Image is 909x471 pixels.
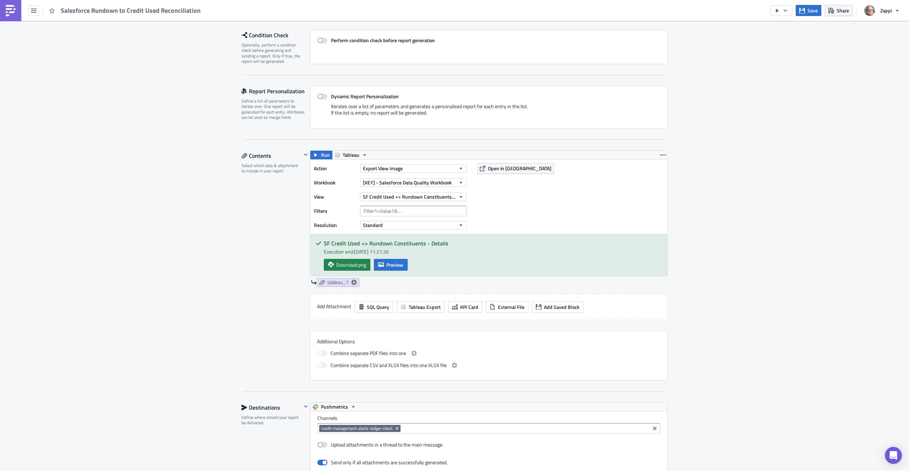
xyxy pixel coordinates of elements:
div: Send only if all attachments are successfully generated. [331,459,447,466]
span: Share [837,7,849,14]
button: [KEY] - Salesforce Data Quality Workbook [360,178,467,187]
label: Filters [314,206,356,216]
div: Iterates over a list of parameters and generates a personalised report for each entry in the list... [317,103,660,121]
label: Add Attachment [317,301,351,312]
button: Open in [GEOGRAPHIC_DATA] [477,163,554,174]
button: Tableau [332,151,370,159]
button: Run [310,151,332,159]
span: Tableau [343,151,359,159]
button: SF Credit Used <> Rundown Constituents - Details [360,193,467,201]
button: SQL Query [355,301,393,313]
button: Standard [360,221,467,229]
body: Rich Text Area. Press ALT-0 for help. [3,3,339,9]
label: Additional Options [317,338,660,345]
button: Clear selected items [651,424,659,433]
label: Workbook [314,177,356,188]
div: Contents [241,150,301,161]
div: Select which data & attachment to include in your report. [241,163,301,174]
span: Combine separate CSV and XLSX files into one XLSX file [331,361,447,370]
span: Add Saved Block [544,303,579,311]
button: Remove Tag [394,425,401,432]
div: Optionally, perform a condition check before generating and sending a report. Only if true, the r... [241,42,305,64]
button: Share [825,5,853,16]
label: Channels [317,415,660,421]
button: Hide content [301,402,310,411]
span: Combine separate PDF files into one [331,349,406,358]
strong: Perform condition check before report generation [331,37,435,44]
div: Execution end: [DATE] 11:27:26 [324,248,662,255]
span: External File [498,303,524,311]
h5: SF Credit Used <> Rundown Constituents - Details [324,240,662,246]
button: KPI Card [448,301,482,313]
button: Export View Image [360,164,467,173]
input: Filter1=Value1&... [360,206,467,216]
span: Zappi [880,7,892,14]
div: Define a list of parameters to iterate over. One report will be generated for each entry. Attribu... [241,98,305,120]
span: Pushmetrics [321,403,348,411]
span: Download png [336,261,366,268]
img: PushMetrics [5,5,16,16]
span: tableau_1 [327,279,349,286]
button: Zappi [860,3,904,18]
span: Standard [363,221,383,229]
label: View [314,192,356,202]
button: Hide content [301,150,310,159]
div: Condition Check [241,30,310,40]
button: Tableau Export [397,301,445,313]
label: Action [314,163,356,174]
button: Add Saved Block [532,301,583,313]
span: Export View Image [363,165,403,172]
span: Tableau Export [409,303,441,311]
button: External File [486,301,528,313]
span: Open in [GEOGRAPHIC_DATA] [488,165,551,172]
button: Save [796,5,821,16]
div: Destinations [241,402,301,413]
span: SQL Query [367,303,389,311]
span: Preview [386,261,403,268]
button: Preview [374,259,408,271]
label: Resolution [314,220,356,231]
strong: Dynamic Report Personalization [331,93,399,100]
div: Report Personalization [241,86,310,96]
img: Avatar [864,5,876,17]
a: Download png [324,259,370,271]
span: KPI Card [460,303,478,311]
div: Open Intercom Messenger [885,447,902,464]
span: credit-management-alerts-ledger-check [321,426,393,431]
a: tableau_1 [317,278,359,287]
button: Pushmetrics [310,403,359,411]
span: [KEY] - Salesforce Data Quality Workbook [363,179,452,186]
span: Salesforce Rundown to Credit Used Reconciliation [61,6,201,15]
label: Upload attachments in a thread to the main message [317,442,442,448]
span: Run [321,151,330,159]
span: Save [807,7,818,14]
div: Define where should your report be delivered. [241,415,301,426]
span: SF Credit Used <> Rundown Constituents - Details [363,193,456,200]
